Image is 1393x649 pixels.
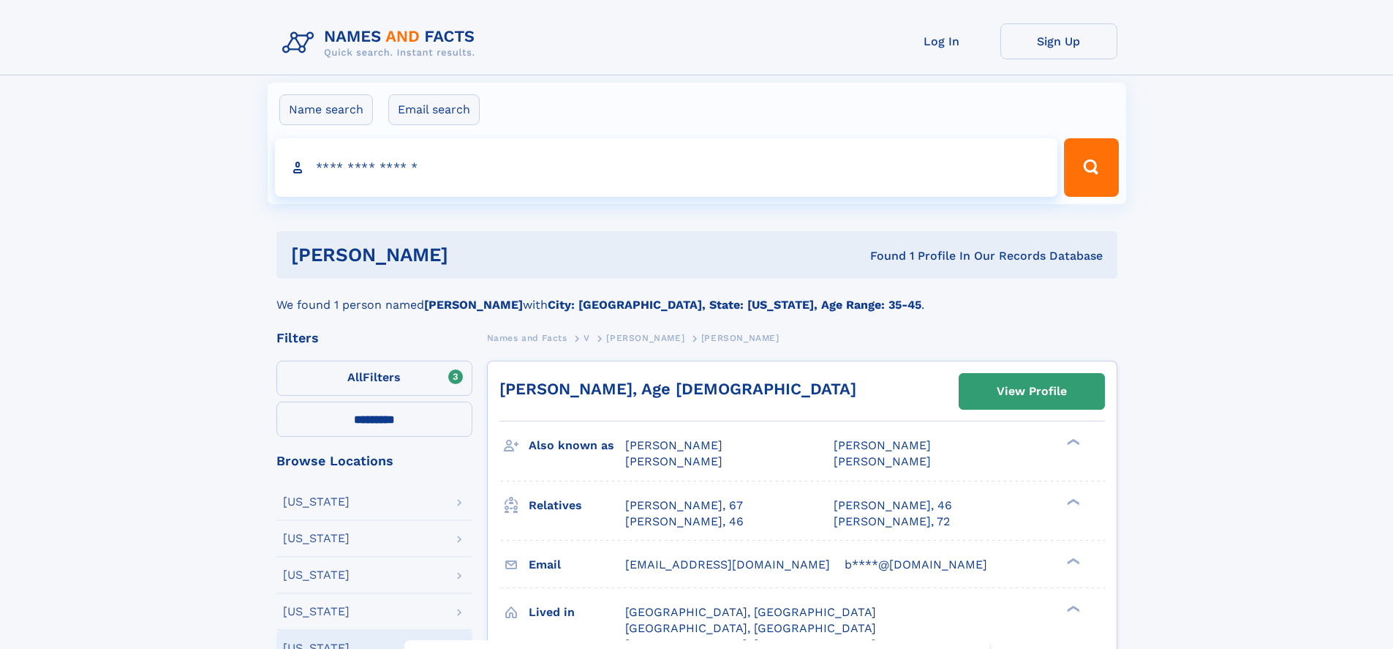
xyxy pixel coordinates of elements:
[276,23,487,63] img: Logo Names and Facts
[834,498,952,514] a: [PERSON_NAME], 46
[959,374,1104,409] a: View Profile
[283,569,350,581] div: [US_STATE]
[1064,138,1118,197] button: Search Button
[529,493,625,518] h3: Relatives
[283,606,350,618] div: [US_STATE]
[529,433,625,458] h3: Also known as
[276,279,1117,314] div: We found 1 person named with .
[1063,438,1081,447] div: ❯
[834,438,931,452] span: [PERSON_NAME]
[283,496,350,508] div: [US_STATE]
[499,380,856,398] a: [PERSON_NAME], Age [DEMOGRAPHIC_DATA]
[276,454,472,468] div: Browse Locations
[276,361,472,396] label: Filters
[625,605,876,619] span: [GEOGRAPHIC_DATA], [GEOGRAPHIC_DATA]
[625,454,722,468] span: [PERSON_NAME]
[625,558,830,571] span: [EMAIL_ADDRESS][DOMAIN_NAME]
[529,552,625,577] h3: Email
[388,94,480,125] label: Email search
[347,370,363,384] span: All
[424,298,523,312] b: [PERSON_NAME]
[834,514,950,530] a: [PERSON_NAME], 72
[834,454,931,468] span: [PERSON_NAME]
[283,533,350,544] div: [US_STATE]
[548,298,921,312] b: City: [GEOGRAPHIC_DATA], State: [US_STATE], Age Range: 35-45
[883,23,1000,59] a: Log In
[625,514,744,530] a: [PERSON_NAME], 46
[625,438,722,452] span: [PERSON_NAME]
[625,621,876,635] span: [GEOGRAPHIC_DATA], [GEOGRAPHIC_DATA]
[584,333,590,343] span: V
[584,329,590,347] a: V
[701,333,779,343] span: [PERSON_NAME]
[625,498,743,514] a: [PERSON_NAME], 67
[279,94,373,125] label: Name search
[1063,497,1081,506] div: ❯
[487,329,567,347] a: Names and Facts
[659,248,1103,264] div: Found 1 Profile In Our Records Database
[276,331,472,345] div: Filters
[1063,604,1081,613] div: ❯
[291,246,660,264] h1: [PERSON_NAME]
[606,329,684,347] a: [PERSON_NAME]
[275,138,1058,197] input: search input
[1063,556,1081,566] div: ❯
[606,333,684,343] span: [PERSON_NAME]
[529,600,625,625] h3: Lived in
[997,375,1067,408] div: View Profile
[1000,23,1117,59] a: Sign Up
